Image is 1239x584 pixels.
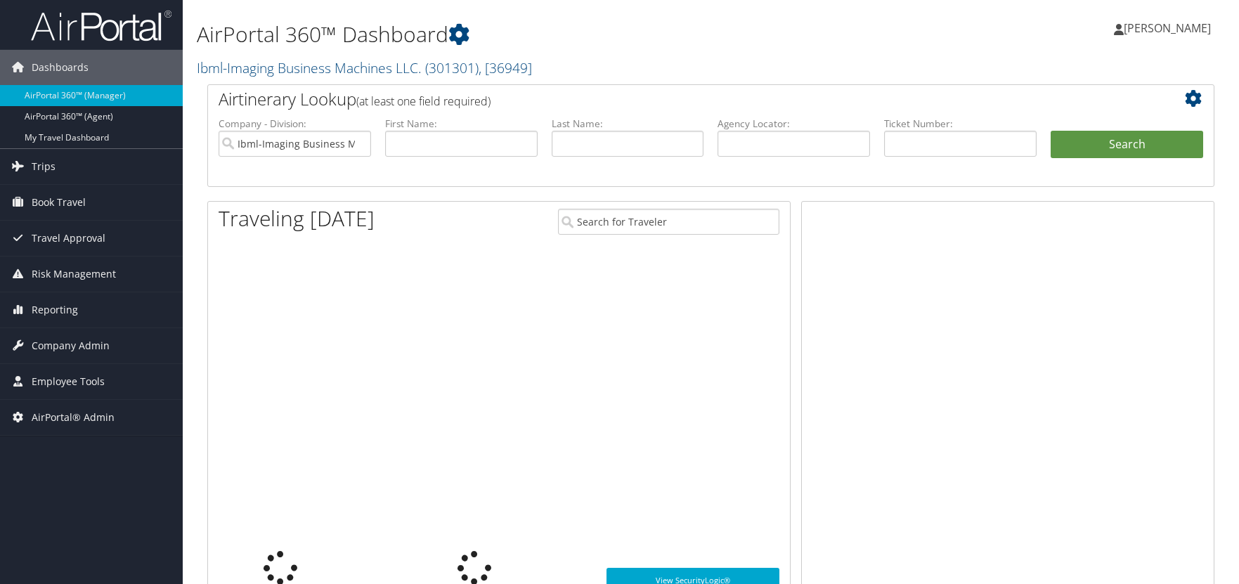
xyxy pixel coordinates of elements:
[356,93,491,109] span: (at least one field required)
[884,117,1037,131] label: Ticket Number:
[385,117,538,131] label: First Name:
[1114,7,1225,49] a: [PERSON_NAME]
[32,364,105,399] span: Employee Tools
[32,257,116,292] span: Risk Management
[31,9,171,42] img: airportal-logo.png
[32,221,105,256] span: Travel Approval
[718,117,870,131] label: Agency Locator:
[32,400,115,435] span: AirPortal® Admin
[32,185,86,220] span: Book Travel
[1051,131,1203,159] button: Search
[552,117,704,131] label: Last Name:
[219,117,371,131] label: Company - Division:
[425,58,479,77] span: ( 301301 )
[32,292,78,327] span: Reporting
[1124,20,1211,36] span: [PERSON_NAME]
[219,87,1120,111] h2: Airtinerary Lookup
[32,149,56,184] span: Trips
[558,209,779,235] input: Search for Traveler
[479,58,532,77] span: , [ 36949 ]
[32,328,110,363] span: Company Admin
[219,204,375,233] h1: Traveling [DATE]
[197,20,882,49] h1: AirPortal 360™ Dashboard
[197,58,532,77] a: Ibml-Imaging Business Machines LLC.
[32,50,89,85] span: Dashboards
